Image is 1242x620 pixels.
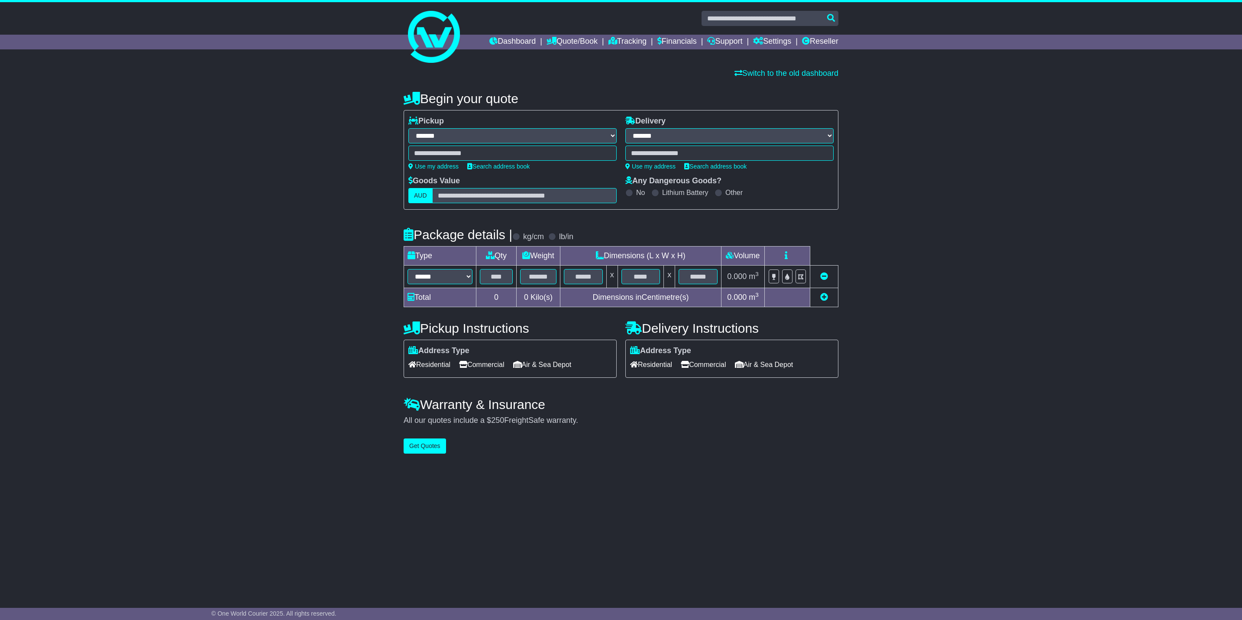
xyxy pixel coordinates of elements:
td: 0 [476,288,517,307]
h4: Delivery Instructions [625,321,838,335]
td: x [606,266,618,288]
a: Tracking [608,35,647,49]
span: 0 [524,293,528,302]
h4: Warranty & Insurance [404,397,838,412]
a: Settings [753,35,791,49]
td: Dimensions in Centimetre(s) [560,288,721,307]
span: Residential [630,358,672,371]
label: Any Dangerous Goods? [625,176,721,186]
sup: 3 [755,271,759,277]
h4: Begin your quote [404,91,838,106]
span: © One World Courier 2025. All rights reserved. [211,610,336,617]
td: x [664,266,675,288]
td: Dimensions (L x W x H) [560,247,721,266]
span: 0.000 [727,293,747,302]
button: Get Quotes [404,438,446,454]
div: All our quotes include a $ FreightSafe warranty. [404,416,838,425]
h4: Package details | [404,227,512,242]
sup: 3 [755,292,759,298]
label: kg/cm [523,232,544,242]
span: Air & Sea Depot [735,358,793,371]
td: Total [404,288,476,307]
span: Commercial [681,358,726,371]
span: 0.000 [727,272,747,281]
h4: Pickup Instructions [404,321,617,335]
td: Volume [721,247,764,266]
a: Reseller [802,35,838,49]
span: Commercial [459,358,504,371]
a: Remove this item [820,272,828,281]
td: Weight [517,247,560,266]
a: Switch to the old dashboard [734,69,838,78]
label: No [636,188,645,197]
td: Qty [476,247,517,266]
a: Add new item [820,293,828,302]
label: Goods Value [408,176,460,186]
a: Support [707,35,742,49]
span: 250 [491,416,504,425]
label: Other [725,188,743,197]
label: Pickup [408,117,444,126]
td: Kilo(s) [517,288,560,307]
span: Air & Sea Depot [513,358,572,371]
label: AUD [408,188,433,203]
a: Quote/Book [547,35,598,49]
a: Use my address [625,163,676,170]
label: Address Type [408,346,469,356]
label: Lithium Battery [662,188,708,197]
span: m [749,272,759,281]
label: Delivery [625,117,666,126]
a: Use my address [408,163,459,170]
a: Search address book [684,163,747,170]
label: Address Type [630,346,691,356]
span: m [749,293,759,302]
a: Search address book [467,163,530,170]
span: Residential [408,358,450,371]
td: Type [404,247,476,266]
a: Dashboard [489,35,536,49]
label: lb/in [559,232,573,242]
a: Financials [657,35,697,49]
